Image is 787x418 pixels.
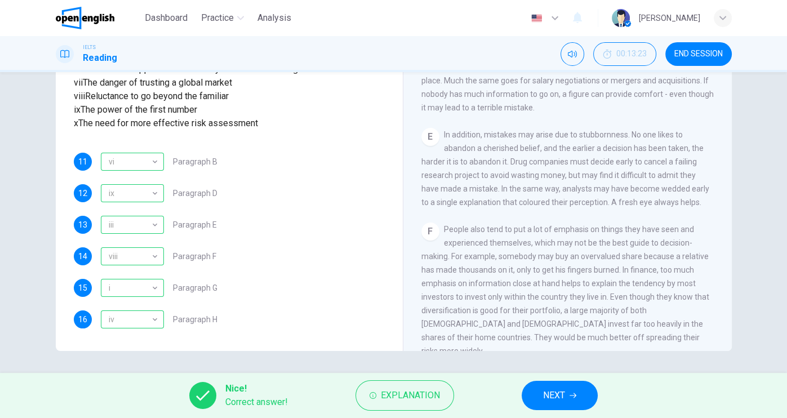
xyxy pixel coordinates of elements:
span: NEXT [543,388,565,403]
div: vi [101,153,164,171]
span: 15 [78,284,87,292]
div: iii [101,209,160,241]
div: Mute [561,42,584,66]
span: IELTS [83,43,96,51]
img: en [530,14,544,23]
div: iv [101,304,160,336]
span: x [74,118,78,128]
div: E [421,128,439,146]
span: Correct answer! [225,395,288,409]
span: Paragraph H [173,315,217,323]
button: Practice [197,8,248,28]
span: viii [74,91,85,101]
a: OpenEnglish logo [56,7,141,29]
span: END SESSION [674,50,723,59]
h1: Reading [83,51,117,65]
span: 12 [78,189,87,197]
div: vi [101,146,160,178]
button: Analysis [253,8,296,28]
div: i [101,272,160,304]
span: Paragraph E [173,221,217,229]
button: END SESSION [665,42,732,66]
img: OpenEnglish logo [56,7,115,29]
span: ix [74,104,81,115]
div: ix [101,177,160,210]
span: Dashboard [145,11,188,25]
button: 00:13:23 [593,42,656,66]
span: vii [74,77,83,88]
span: Reluctance to go beyond the familiar [85,91,229,101]
span: Practice [201,11,234,25]
span: Explanation [381,388,440,403]
span: 11 [78,158,87,166]
div: Hide [593,42,656,66]
span: People also tend to put a lot of emphasis on things they have seen and experienced themselves, wh... [421,225,709,355]
div: iv [101,310,164,328]
div: ix [101,184,164,202]
div: iii [101,216,164,234]
span: Paragraph F [173,252,216,260]
button: NEXT [522,381,598,410]
div: viii [101,247,164,265]
span: Paragraph D [173,189,217,197]
span: Nice! [225,382,288,395]
span: 13 [78,221,87,229]
span: 16 [78,315,87,323]
span: Paragraph B [173,158,217,166]
span: The danger of trusting a global market [83,77,232,88]
span: 14 [78,252,87,260]
span: In addition, mistakes may arise due to stubbornness. No one likes to abandon a cherished belief, ... [421,130,709,207]
button: Dashboard [140,8,192,28]
div: [PERSON_NAME] [639,11,700,25]
span: Analysis [257,11,291,25]
span: The power of the first number [81,104,197,115]
div: viii [101,241,160,273]
button: Explanation [355,380,454,411]
div: F [421,223,439,241]
span: 00:13:23 [616,50,647,59]
img: Profile picture [612,9,630,27]
div: i [101,279,164,297]
span: The need for more effective risk assessment [78,118,258,128]
span: Paragraph G [173,284,217,292]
